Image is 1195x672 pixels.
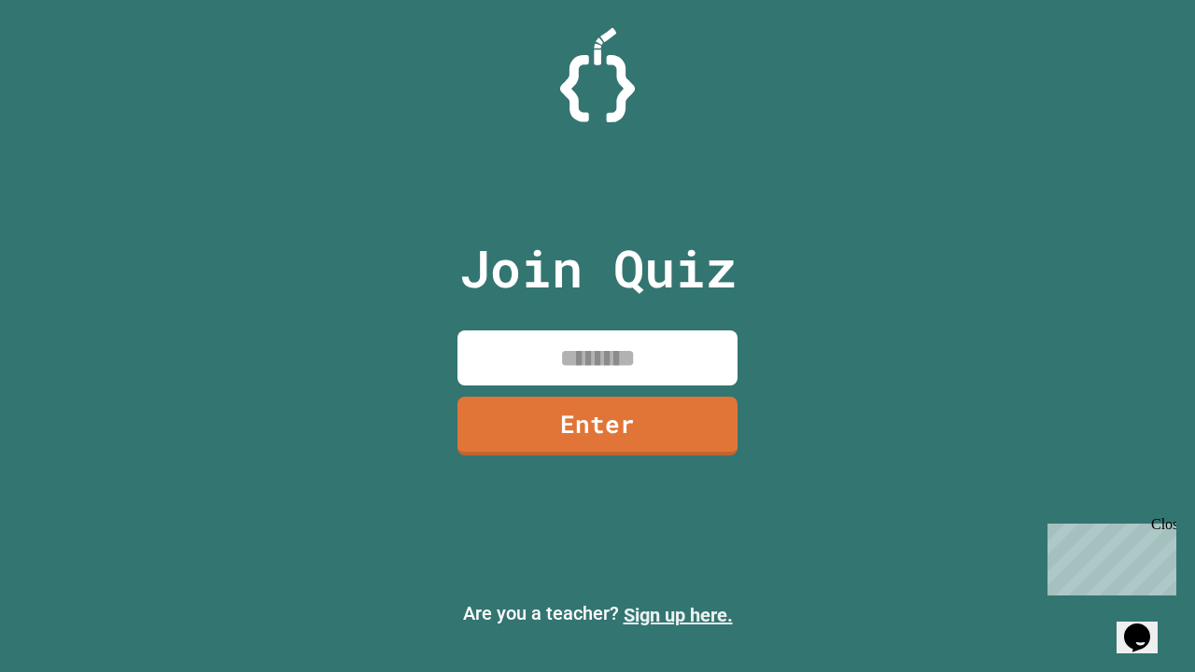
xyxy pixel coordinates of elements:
iframe: chat widget [1040,516,1176,595]
iframe: chat widget [1117,597,1176,653]
a: Sign up here. [624,604,733,626]
p: Join Quiz [459,230,737,307]
a: Enter [457,397,738,455]
img: Logo.svg [560,28,635,122]
div: Chat with us now!Close [7,7,129,119]
p: Are you a teacher? [15,599,1180,629]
